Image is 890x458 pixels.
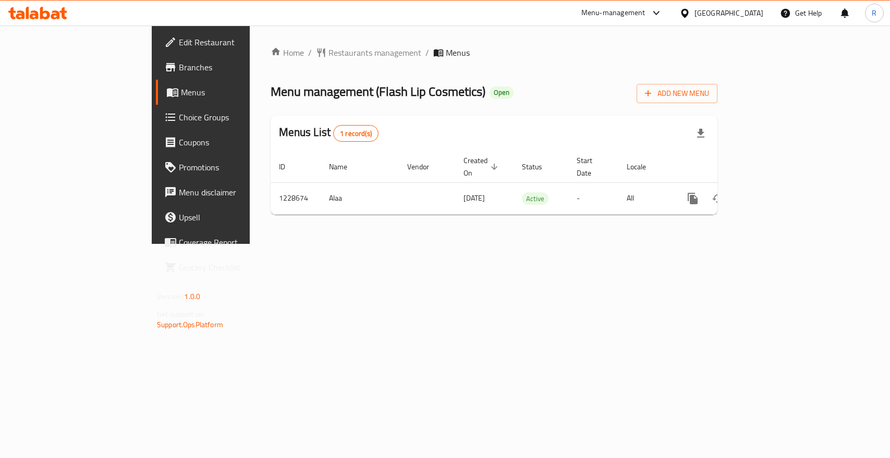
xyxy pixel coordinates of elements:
[568,182,618,214] td: -
[637,84,717,103] button: Add New Menu
[316,46,421,59] a: Restaurants management
[522,160,556,173] span: Status
[156,255,300,280] a: Grocery Checklist
[446,46,470,59] span: Menus
[308,46,312,59] li: /
[156,205,300,230] a: Upsell
[694,7,763,19] div: [GEOGRAPHIC_DATA]
[627,160,660,173] span: Locale
[179,161,292,174] span: Promotions
[577,154,606,179] span: Start Date
[179,111,292,123] span: Choice Groups
[157,318,223,331] a: Support.OpsPlatform
[179,261,292,274] span: Grocery Checklist
[179,36,292,48] span: Edit Restaurant
[156,30,300,55] a: Edit Restaurant
[672,151,789,183] th: Actions
[179,211,292,224] span: Upsell
[490,86,514,99] div: Open
[271,46,717,59] nav: breadcrumb
[156,55,300,80] a: Branches
[279,160,299,173] span: ID
[407,160,443,173] span: Vendor
[321,182,399,214] td: Alaa
[179,136,292,148] span: Coupons
[522,193,548,205] span: Active
[328,46,421,59] span: Restaurants management
[872,7,876,19] span: R
[157,290,182,303] span: Version:
[334,129,378,139] span: 1 record(s)
[645,87,709,100] span: Add New Menu
[156,80,300,105] a: Menus
[184,290,200,303] span: 1.0.0
[581,7,645,19] div: Menu-management
[333,125,379,142] div: Total records count
[490,88,514,97] span: Open
[680,186,705,211] button: more
[522,192,548,205] div: Active
[271,151,789,215] table: enhanced table
[279,125,379,142] h2: Menus List
[705,186,730,211] button: Change Status
[425,46,429,59] li: /
[688,121,713,146] div: Export file
[464,154,501,179] span: Created On
[179,236,292,249] span: Coverage Report
[179,61,292,73] span: Branches
[329,160,361,173] span: Name
[618,182,672,214] td: All
[156,130,300,155] a: Coupons
[156,230,300,255] a: Coverage Report
[179,186,292,199] span: Menu disclaimer
[464,191,485,205] span: [DATE]
[157,307,205,321] span: Get support on:
[156,180,300,205] a: Menu disclaimer
[181,86,292,98] span: Menus
[271,80,485,103] span: Menu management ( Flash Lip Cosmetics )
[156,155,300,180] a: Promotions
[156,105,300,130] a: Choice Groups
